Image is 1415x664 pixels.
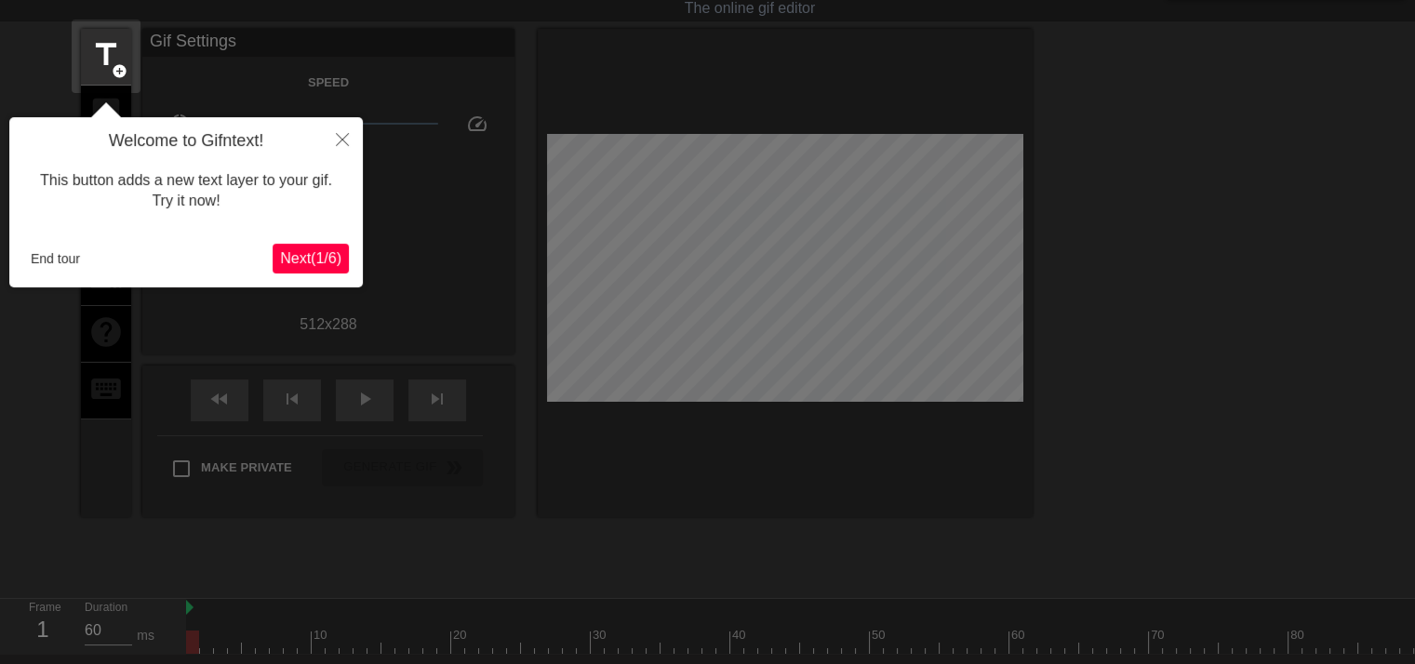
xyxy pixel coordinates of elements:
[23,152,349,231] div: This button adds a new text layer to your gif. Try it now!
[280,250,341,266] span: Next ( 1 / 6 )
[322,117,363,160] button: Close
[23,245,87,272] button: End tour
[273,244,349,273] button: Next
[23,131,349,152] h4: Welcome to Gifntext!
